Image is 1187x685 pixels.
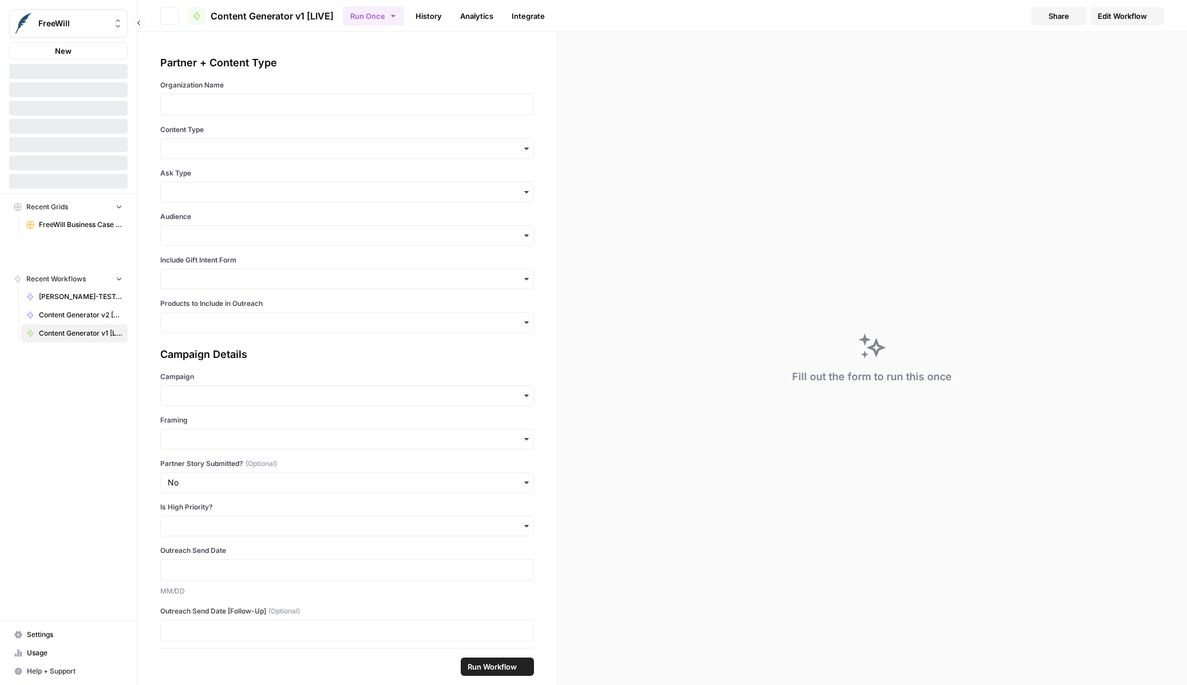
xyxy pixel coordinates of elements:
[160,298,534,309] label: Products to Include in Outreach
[1048,10,1069,22] span: Share
[26,202,68,212] span: Recent Grids
[160,646,534,658] p: MM/DD
[268,606,300,616] span: (Optional)
[27,648,122,658] span: Usage
[160,55,534,71] div: Partner + Content Type
[21,288,128,306] a: [PERSON_NAME]-TEST-Content Generator v2 [DRAFT]
[211,9,334,23] span: Content Generator v1 [LIVE]
[9,644,128,662] a: Usage
[409,7,449,25] a: History
[27,666,122,676] span: Help + Support
[468,661,517,672] span: Run Workflow
[160,606,534,616] label: Outreach Send Date [Follow-Up]
[160,80,534,90] label: Organization Name
[160,586,534,597] p: MM/DD
[21,324,128,342] a: Content Generator v1 [LIVE]
[27,630,122,640] span: Settings
[13,13,34,34] img: FreeWill Logo
[9,42,128,59] button: New
[9,662,128,680] button: Help + Support
[1031,7,1086,25] button: Share
[505,7,552,25] a: Integrate
[160,502,534,512] label: Is High Priority?
[21,306,128,324] a: Content Generator v2 [DRAFT]
[1091,7,1164,25] a: Edit Workflow
[21,216,128,234] a: FreeWill Business Case Generator v2 Grid
[343,6,404,26] button: Run Once
[9,626,128,644] a: Settings
[246,459,277,469] span: (Optional)
[55,45,72,57] span: New
[38,18,108,29] span: FreeWill
[39,310,122,320] span: Content Generator v2 [DRAFT]
[160,545,534,556] label: Outreach Send Date
[168,477,527,488] input: No
[160,212,534,222] label: Audience
[39,292,122,302] span: [PERSON_NAME]-TEST-Content Generator v2 [DRAFT]
[9,198,128,216] button: Recent Grids
[160,459,534,469] label: Partner Story Submitted?
[160,255,534,265] label: Include Gift Intent Form
[9,270,128,288] button: Recent Workflows
[188,7,334,25] a: Content Generator v1 [LIVE]
[1098,10,1147,22] span: Edit Workflow
[792,369,952,385] div: Fill out the form to run this once
[160,168,534,178] label: Ask Type
[461,658,534,676] button: Run Workflow
[26,274,86,284] span: Recent Workflows
[39,220,122,230] span: FreeWill Business Case Generator v2 Grid
[39,328,122,338] span: Content Generator v1 [LIVE]
[160,372,534,382] label: Campaign
[160,347,534,363] div: Campaign Details
[160,125,534,135] label: Content Type
[453,7,500,25] a: Analytics
[160,415,534,425] label: Framing
[9,9,128,38] button: Workspace: FreeWill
